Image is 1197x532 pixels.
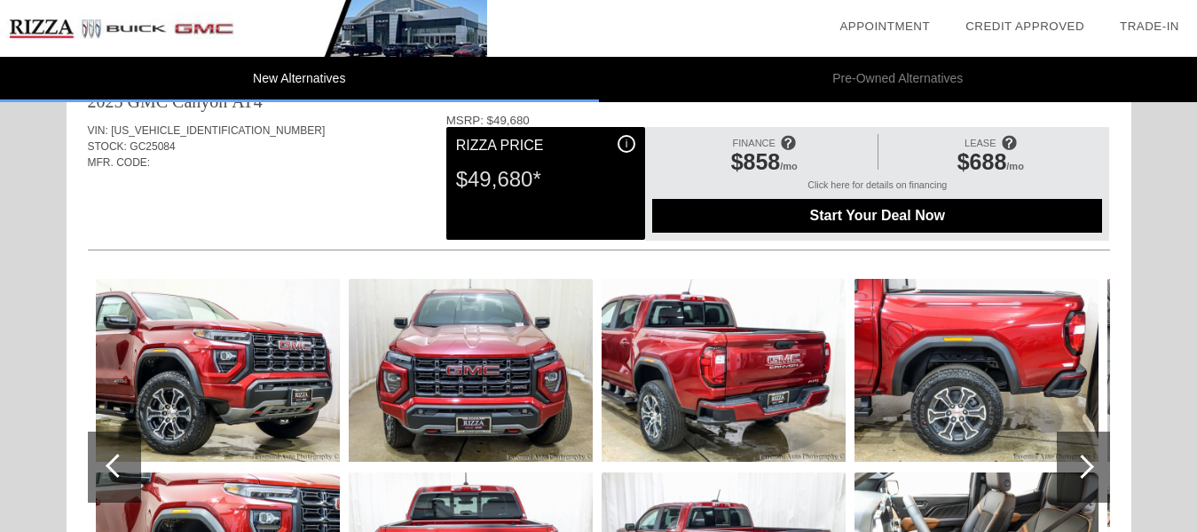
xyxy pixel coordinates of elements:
[854,279,1099,462] img: e000a39e052894a9749075d975d64cbf.jpg
[1120,20,1179,33] a: Trade-In
[111,124,325,137] span: [US_VEHICLE_IDENTIFICATION_NUMBER]
[349,279,593,462] img: b8894e5713bdf4a09f531178ea6fef2d.jpg
[731,149,781,174] span: $858
[96,279,340,462] img: ff7834bdf60d24c849536d91ef8fffd9.jpg
[839,20,930,33] a: Appointment
[602,279,846,462] img: 49c4b93dee8be9aee30afe9bcb22729d.jpg
[456,135,635,156] div: Rizza Price
[456,156,635,202] div: $49,680*
[652,179,1102,199] div: Click here for details on financing
[618,135,635,153] div: i
[88,197,1110,226] div: Quoted on [DATE] 11:46:27 PM
[965,138,996,148] span: LEASE
[674,208,1080,224] span: Start Your Deal Now
[88,140,127,153] span: STOCK:
[661,149,867,179] div: /mo
[733,138,776,148] span: FINANCE
[965,20,1084,33] a: Credit Approved
[88,156,151,169] span: MFR. CODE:
[887,149,1093,179] div: /mo
[88,124,108,137] span: VIN:
[446,114,1110,127] div: MSRP: $49,680
[957,149,1007,174] span: $688
[130,140,175,153] span: GC25084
